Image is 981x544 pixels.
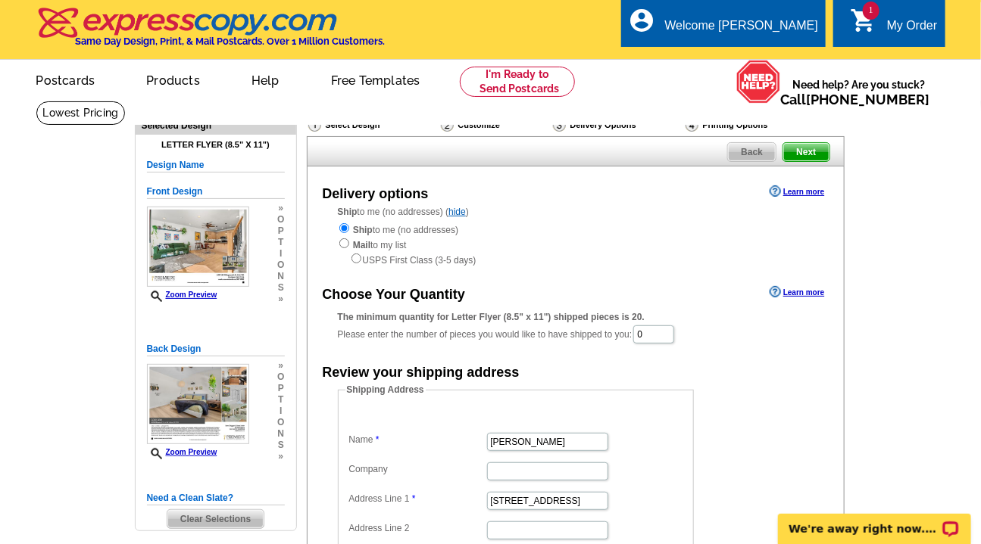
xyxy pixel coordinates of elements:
h4: Same Day Design, Print, & Mail Postcards. Over 1 Million Customers. [76,36,386,47]
strong: Ship [353,225,373,235]
span: p [277,225,284,237]
h5: Back Design [147,342,285,356]
img: small-thumb.jpg [147,364,249,444]
i: shopping_cart [851,7,878,34]
span: » [277,451,284,462]
iframe: LiveChat chat widget [768,496,981,544]
h5: Design Name [147,158,285,173]
strong: Ship [338,207,358,217]
span: p [277,383,284,394]
a: Same Day Design, Print, & Mail Postcards. Over 1 Million Customers. [36,18,386,47]
div: The minimum quantity for Letter Flyer (8.5" x 11") shipped pieces is 20. [338,310,814,324]
a: Postcards [12,61,120,97]
span: » [277,294,284,305]
span: i [277,406,284,417]
a: Products [122,61,224,97]
a: 1 shopping_cart My Order [851,17,938,36]
div: Welcome [PERSON_NAME] [665,19,818,40]
span: o [277,371,284,383]
a: Learn more [770,286,824,298]
label: Company [349,462,486,476]
legend: Shipping Address [345,383,426,396]
span: Back [728,143,776,161]
span: s [277,440,284,451]
span: Next [783,143,829,161]
img: Select Design [308,118,321,132]
a: Free Templates [307,61,445,97]
div: Review your shipping address [323,362,520,383]
span: n [277,428,284,440]
label: Address Line 2 [349,521,486,535]
h5: Need a Clean Slate? [147,491,285,505]
div: Select Design [307,117,439,136]
a: Zoom Preview [147,291,217,299]
img: Printing Options & Summary [686,118,698,132]
div: USPS First Class (3-5 days) [338,252,814,267]
span: i [277,248,284,260]
span: Clear Selections [167,510,264,528]
a: hide [448,207,466,217]
h5: Front Design [147,185,285,199]
span: s [277,282,284,294]
img: small-thumb.jpg [147,207,249,287]
span: Need help? Are you stuck? [781,77,938,107]
div: Selected Design [136,118,296,132]
div: Delivery options [323,184,429,204]
div: Choose Your Quantity [323,284,465,305]
span: o [277,214,284,225]
a: Back [727,142,776,162]
strong: Mail [353,240,370,250]
a: [PHONE_NUMBER] [807,92,930,107]
label: Name [349,433,486,446]
a: Help [227,61,304,97]
div: Please enter the number of pieces you would like to have shipped to you: [338,310,814,345]
a: Zoom Preview [147,448,217,456]
img: Delivery Options [553,118,566,132]
span: o [277,260,284,271]
span: 1 [863,2,879,20]
span: n [277,271,284,282]
span: Call [781,92,930,107]
div: My Order [887,19,938,40]
span: » [277,203,284,214]
div: Customize [439,117,551,132]
span: t [277,237,284,248]
img: Customize [441,118,454,132]
i: account_circle [629,7,656,34]
span: t [277,394,284,406]
div: to me (no addresses) ( ) [308,205,844,267]
img: help [736,60,781,104]
span: » [277,360,284,371]
label: Address Line 1 [349,492,486,505]
div: Delivery Options [551,117,684,136]
h4: Letter Flyer (8.5" x 11") [147,140,285,150]
a: Learn more [770,185,824,197]
div: Printing Options [684,117,819,132]
div: to me (no addresses) to my list [338,222,814,267]
span: o [277,417,284,428]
